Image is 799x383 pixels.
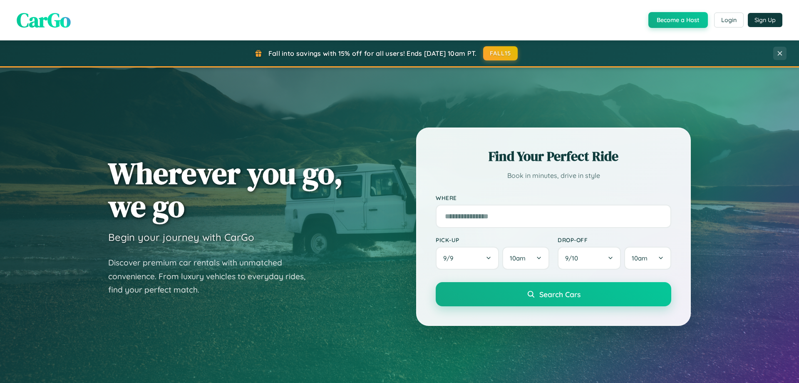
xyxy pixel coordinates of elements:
[624,247,671,270] button: 10am
[436,170,671,182] p: Book in minutes, drive in style
[436,194,671,201] label: Where
[648,12,708,28] button: Become a Host
[714,13,744,28] button: Login
[108,157,343,223] h1: Wherever you go, we go
[268,49,477,58] span: Fall into savings with 15% off for all users! Ends [DATE] 10am PT.
[558,247,621,270] button: 9/10
[17,6,71,34] span: CarGo
[558,236,671,243] label: Drop-off
[483,46,518,60] button: FALL15
[108,256,316,297] p: Discover premium car rentals with unmatched convenience. From luxury vehicles to everyday rides, ...
[108,231,254,243] h3: Begin your journey with CarGo
[748,13,782,27] button: Sign Up
[510,254,526,262] span: 10am
[436,147,671,165] h2: Find Your Perfect Ride
[539,290,581,299] span: Search Cars
[436,247,499,270] button: 9/9
[632,254,648,262] span: 10am
[436,236,549,243] label: Pick-up
[502,247,549,270] button: 10am
[443,254,457,262] span: 9 / 9
[436,282,671,306] button: Search Cars
[565,254,582,262] span: 9 / 10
